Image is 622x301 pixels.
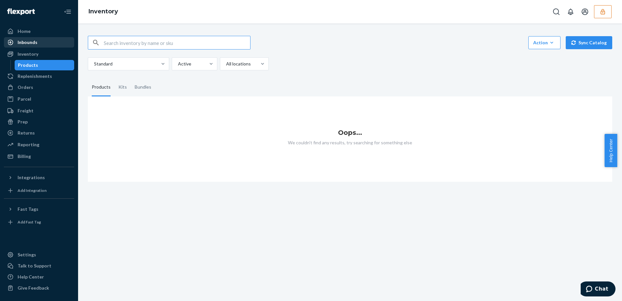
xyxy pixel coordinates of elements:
[4,37,74,48] a: Inbounds
[4,204,74,214] button: Fast Tags
[564,5,577,18] button: Open notifications
[4,151,74,162] a: Billing
[93,61,94,67] input: Standard
[18,73,52,79] div: Replenishments
[18,285,49,291] div: Give Feedback
[18,51,38,57] div: Inventory
[4,217,74,227] a: Add Fast Tag
[18,219,41,225] div: Add Fast Tag
[18,28,31,35] div: Home
[4,272,74,282] a: Help Center
[4,106,74,116] a: Freight
[18,251,36,258] div: Settings
[4,94,74,104] a: Parcel
[18,39,37,46] div: Inbounds
[533,39,556,46] div: Action
[92,78,111,96] div: Products
[550,5,563,18] button: Open Search Box
[18,107,34,114] div: Freight
[4,49,74,59] a: Inventory
[18,119,28,125] div: Prep
[4,172,74,183] button: Integrations
[528,36,561,49] button: Action
[604,134,617,167] button: Help Center
[4,26,74,36] a: Home
[88,129,612,136] h1: Oops...
[18,141,39,148] div: Reporting
[4,283,74,293] button: Give Feedback
[83,2,123,21] ol: breadcrumbs
[104,36,250,49] input: Search inventory by name or sku
[61,5,74,18] button: Close Navigation
[7,8,35,15] img: Flexport logo
[18,84,33,91] div: Orders
[135,78,151,96] div: Bundles
[18,188,47,193] div: Add Integration
[177,61,178,67] input: Active
[15,60,74,70] a: Products
[18,206,38,212] div: Fast Tags
[18,96,31,102] div: Parcel
[4,117,74,127] a: Prep
[4,185,74,196] a: Add Integration
[4,128,74,138] a: Returns
[581,281,615,298] iframe: Opens a widget where you can chat to one of our agents
[18,263,51,269] div: Talk to Support
[18,174,45,181] div: Integrations
[4,261,74,271] button: Talk to Support
[118,78,127,96] div: Kits
[88,8,118,15] a: Inventory
[18,62,38,68] div: Products
[4,139,74,150] a: Reporting
[18,274,44,280] div: Help Center
[566,36,612,49] button: Sync Catalog
[4,71,74,81] a: Replenishments
[18,153,31,160] div: Billing
[578,5,591,18] button: Open account menu
[88,139,612,146] p: We couldn't find any results, try searching for something else
[18,130,35,136] div: Returns
[4,250,74,260] a: Settings
[4,82,74,93] a: Orders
